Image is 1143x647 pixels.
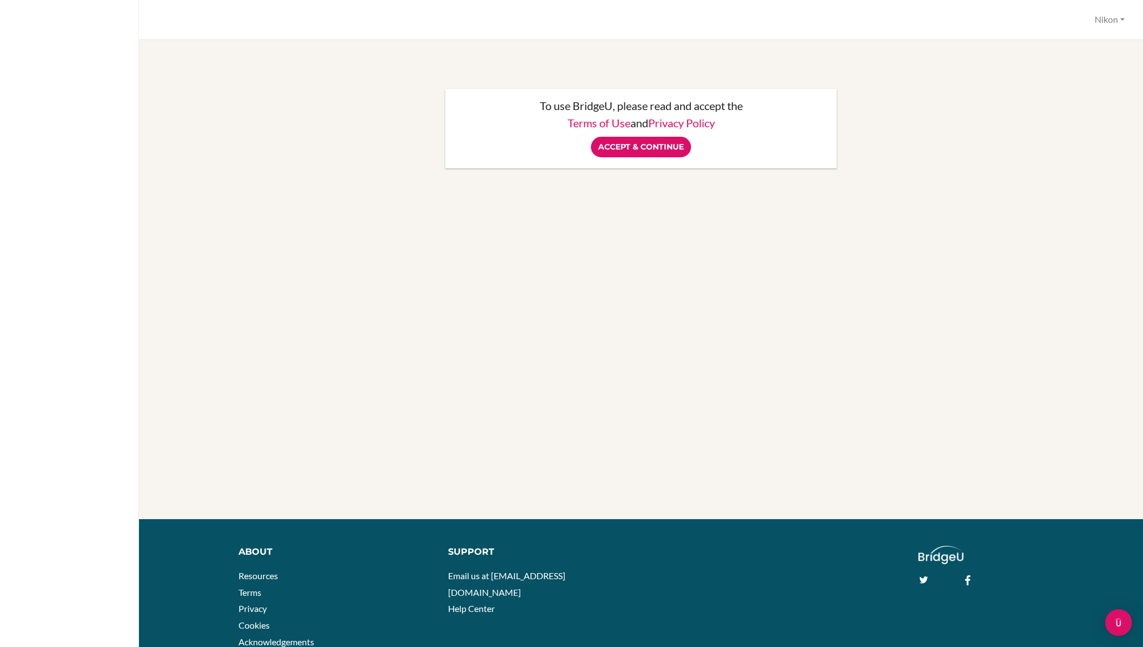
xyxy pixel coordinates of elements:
div: Support [448,546,631,559]
a: Email us at [EMAIL_ADDRESS][DOMAIN_NAME] [448,570,565,598]
div: About [238,546,431,559]
img: logo_white@2x-f4f0deed5e89b7ecb1c2cc34c3e3d731f90f0f143d5ea2071677605dd97b5244.png [918,546,963,564]
input: Accept & Continue [591,137,691,157]
a: Help Center [448,603,495,614]
a: Resources [238,570,278,581]
a: Cookies [238,620,270,630]
a: Terms of Use [568,116,630,130]
div: Open Intercom Messenger [1105,609,1132,636]
a: Privacy Policy [648,116,715,130]
a: Acknowledgements [238,636,314,647]
a: Terms [238,587,261,598]
p: and [456,117,826,128]
button: Nikon [1090,9,1130,30]
p: To use BridgeU, please read and accept the [456,100,826,111]
a: Privacy [238,603,267,614]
